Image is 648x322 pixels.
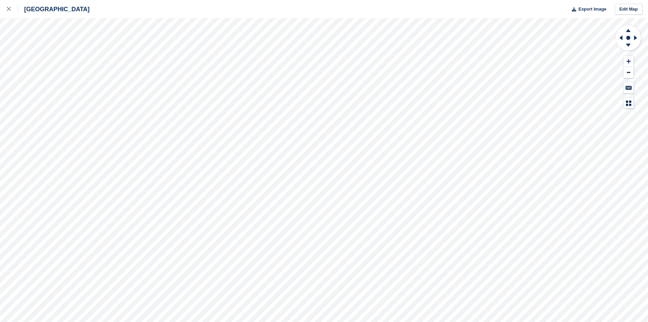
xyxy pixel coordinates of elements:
button: Zoom Out [624,67,634,78]
button: Keyboard Shortcuts [624,82,634,93]
button: Export Image [568,4,607,15]
button: Map Legend [624,97,634,109]
button: Zoom In [624,56,634,67]
div: [GEOGRAPHIC_DATA] [18,5,89,13]
span: Export Image [578,6,606,13]
a: Edit Map [615,4,643,15]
